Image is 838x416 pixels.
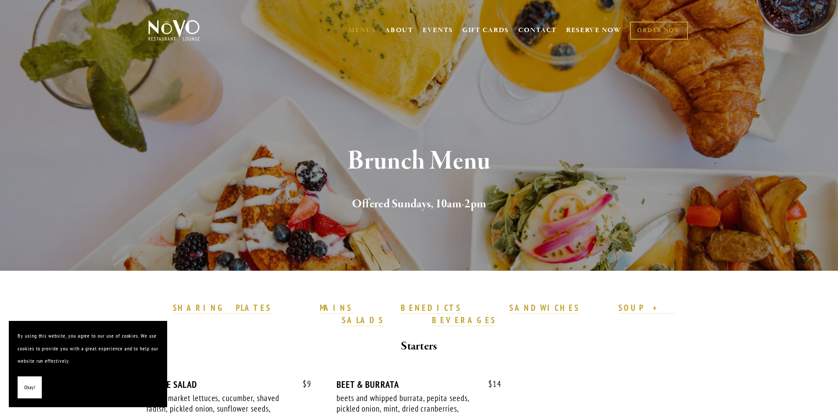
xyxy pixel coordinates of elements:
[303,379,307,389] span: $
[294,379,311,389] span: 9
[401,302,461,313] strong: BENEDICTS
[432,315,496,326] a: BEVERAGES
[337,379,501,390] div: BEET & BURRATA
[348,26,376,35] a: MENUS
[509,302,580,313] strong: SANDWICHES
[385,26,414,35] a: ABOUT
[401,302,461,314] a: BENEDICTS
[518,22,557,39] a: CONTACT
[146,19,201,41] img: Novo Restaurant &amp; Lounge
[173,302,271,314] a: SHARING PLATES
[509,302,580,314] a: SANDWICHES
[488,379,493,389] span: $
[173,302,271,313] strong: SHARING PLATES
[146,379,311,390] div: HOUSE SALAD
[9,321,167,407] section: Cookie banner
[401,339,437,354] strong: Starters
[462,22,509,39] a: GIFT CARDS
[342,302,675,326] a: SOUP + SALADS
[18,376,42,399] button: Okay!
[163,147,676,176] h1: Brunch Menu
[479,379,501,389] span: 14
[24,381,35,394] span: Okay!
[566,22,622,39] a: RESERVE NOW
[630,22,688,40] a: ORDER NOW
[423,26,453,35] a: EVENTS
[432,315,496,325] strong: BEVERAGES
[18,330,158,368] p: By using this website, you agree to our use of cookies. We use cookies to provide you with a grea...
[320,302,353,314] a: MAINS
[320,302,353,313] strong: MAINS
[163,195,676,214] h2: Offered Sundays, 10am-2pm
